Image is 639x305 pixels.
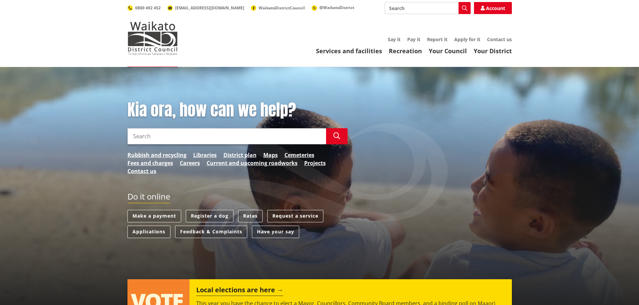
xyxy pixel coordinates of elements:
[180,159,200,167] a: Careers
[487,36,512,43] a: Contact us
[127,5,161,11] a: 0800 492 452
[474,47,512,55] a: Your District
[127,128,326,144] input: Search input
[127,21,178,55] img: Waikato District Council - Te Kaunihera aa Takiwaa o Waikato
[193,151,217,159] a: Libraries
[385,2,471,14] input: Search input
[474,2,512,14] a: Account
[175,226,247,238] a: Feedback & Complaints
[389,47,422,55] a: Recreation
[319,5,354,10] span: @WaikatoDistrict
[312,5,354,10] a: @WaikatoDistrict
[127,100,348,120] h1: Kia ora, how can we help?
[407,36,420,43] a: Pay it
[167,5,244,11] a: [EMAIL_ADDRESS][DOMAIN_NAME]
[127,226,170,238] a: Applications
[135,5,161,11] span: 0800 492 452
[127,159,173,167] a: Fees and charges
[304,159,326,167] a: Projects
[252,226,299,238] a: Have your say
[388,36,401,43] a: Say it
[238,210,263,222] a: Rates
[207,159,298,167] a: Current and upcoming roadworks
[427,36,447,43] a: Report it
[196,286,283,296] h2: Local elections are here
[223,151,257,159] a: District plan
[175,5,244,11] span: [EMAIL_ADDRESS][DOMAIN_NAME]
[454,36,480,43] a: Apply for it
[263,151,278,159] a: Maps
[284,151,314,159] a: Cemeteries
[259,5,305,11] span: WaikatoDistrictCouncil
[186,210,233,222] a: Register a dog
[127,192,170,204] h2: Do it online
[251,5,305,11] a: WaikatoDistrictCouncil
[267,210,323,222] a: Request a service
[429,47,467,55] a: Your Council
[316,47,382,55] a: Services and facilities
[127,167,156,175] a: Contact us
[127,151,187,159] a: Rubbish and recycling
[127,210,181,222] a: Make a payment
